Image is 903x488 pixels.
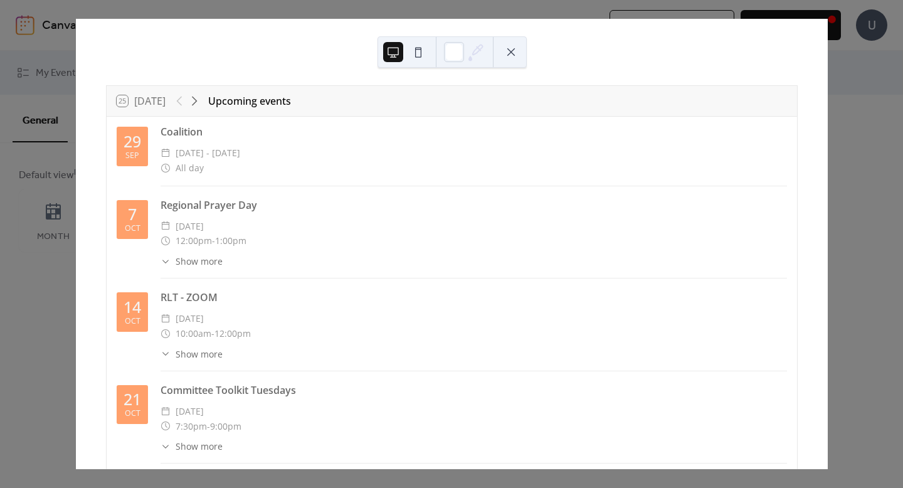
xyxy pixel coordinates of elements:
[161,440,171,453] div: ​
[124,299,141,315] div: 14
[211,326,214,341] span: -
[161,124,787,139] div: Coalition
[128,206,137,222] div: 7
[125,152,139,160] div: Sep
[176,347,223,361] span: Show more
[161,311,171,326] div: ​
[125,410,140,418] div: Oct
[208,93,291,109] div: Upcoming events
[176,146,240,161] span: [DATE] - [DATE]
[124,391,141,407] div: 21
[176,219,204,234] span: [DATE]
[207,419,210,434] span: -
[161,219,171,234] div: ​
[210,419,241,434] span: 9:00pm
[161,404,171,419] div: ​
[161,146,171,161] div: ​
[161,326,171,341] div: ​
[161,383,787,398] div: Committee Toolkit Tuesdays
[212,233,215,248] span: -
[161,161,171,176] div: ​
[125,317,140,326] div: Oct
[161,233,171,248] div: ​
[176,326,211,341] span: 10:00am
[161,347,171,361] div: ​
[161,255,223,268] button: ​Show more
[161,255,171,268] div: ​
[176,404,204,419] span: [DATE]
[176,161,204,176] span: All day
[214,326,251,341] span: 12:00pm
[124,134,141,149] div: 29
[161,198,787,213] div: Regional Prayer Day
[176,255,223,268] span: Show more
[215,233,246,248] span: 1:00pm
[161,347,223,361] button: ​Show more
[176,440,223,453] span: Show more
[176,311,204,326] span: [DATE]
[161,440,223,453] button: ​Show more
[176,419,207,434] span: 7:30pm
[176,233,212,248] span: 12:00pm
[161,290,787,305] div: RLT - ZOOM
[161,419,171,434] div: ​
[125,225,140,233] div: Oct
